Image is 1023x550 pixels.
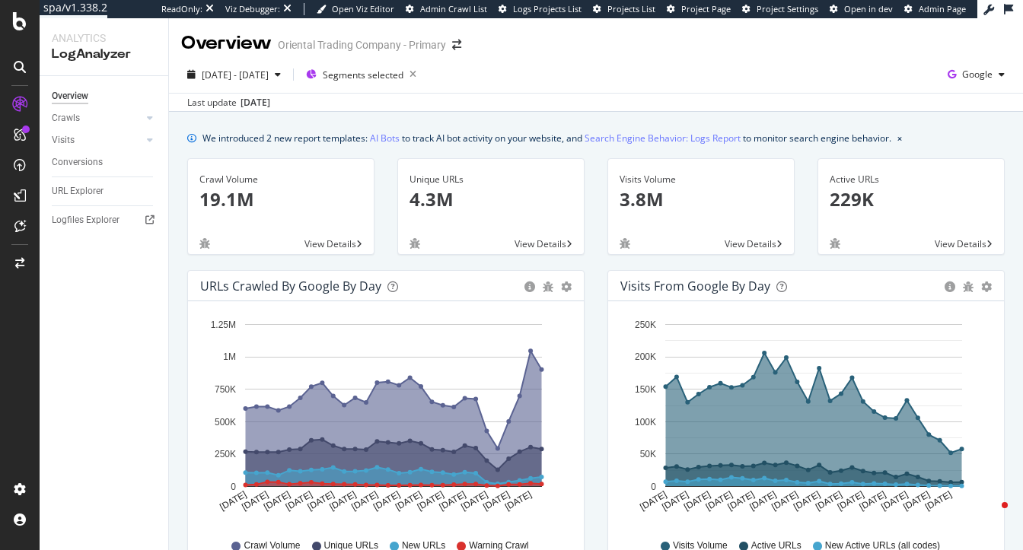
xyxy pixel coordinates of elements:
iframe: Intercom live chat [971,498,1008,535]
a: Open Viz Editor [317,3,394,15]
a: URL Explorer [52,183,158,199]
span: Project Page [681,3,731,14]
text: [DATE] [923,489,954,513]
button: close banner [894,127,906,149]
text: [DATE] [858,489,888,513]
text: [DATE] [349,489,380,513]
text: [DATE] [416,489,446,513]
div: Visits [52,132,75,148]
span: View Details [725,237,776,250]
div: bug [830,238,840,249]
text: [DATE] [638,489,668,513]
span: Open Viz Editor [332,3,394,14]
div: Logfiles Explorer [52,212,120,228]
div: bug [543,281,553,292]
a: Project Settings [742,3,818,15]
text: [DATE] [481,489,511,513]
text: [DATE] [284,489,314,513]
span: Projects List [607,3,655,14]
text: 250K [635,320,656,330]
div: Visits Volume [620,173,782,186]
div: [DATE] [241,96,270,110]
text: [DATE] [327,489,358,513]
a: Admin Crawl List [406,3,487,15]
a: Logs Projects List [499,3,582,15]
text: [DATE] [503,489,534,513]
text: 250K [215,449,236,459]
div: circle-info [945,281,955,292]
p: 19.1M [199,186,362,212]
span: View Details [935,237,986,250]
p: 229K [830,186,993,212]
div: Unique URLs [410,173,572,186]
a: Projects List [593,3,655,15]
svg: A chart. [200,313,572,525]
text: [DATE] [438,489,468,513]
div: bug [963,281,974,292]
div: URL Explorer [52,183,104,199]
text: 150K [635,384,656,395]
text: [DATE] [218,489,248,513]
text: 0 [651,482,656,492]
text: [DATE] [306,489,336,513]
p: 3.8M [620,186,782,212]
div: LogAnalyzer [52,46,156,63]
a: Conversions [52,154,158,170]
span: [DATE] - [DATE] [202,68,269,81]
a: Project Page [667,3,731,15]
div: Crawl Volume [199,173,362,186]
div: Crawls [52,110,80,126]
a: Open in dev [830,3,893,15]
div: gear [981,281,992,292]
div: Analytics [52,30,156,46]
span: Admin Page [919,3,966,14]
div: arrow-right-arrow-left [452,40,461,50]
div: info banner [187,130,1005,146]
span: View Details [304,237,356,250]
p: 4.3M [410,186,572,212]
text: [DATE] [371,489,402,513]
div: bug [410,238,420,249]
text: [DATE] [747,489,778,513]
text: [DATE] [682,489,712,513]
div: Overview [181,30,272,56]
div: Active URLs [830,173,993,186]
text: [DATE] [901,489,932,513]
text: [DATE] [240,489,270,513]
a: Crawls [52,110,142,126]
text: 1M [223,352,236,363]
div: Conversions [52,154,103,170]
text: [DATE] [726,489,757,513]
text: [DATE] [814,489,844,513]
span: Google [962,68,993,81]
div: URLs Crawled by Google by day [200,278,381,294]
a: Visits [52,132,142,148]
span: Open in dev [844,3,893,14]
text: [DATE] [879,489,910,513]
text: 0 [231,482,236,492]
div: gear [561,281,572,292]
a: Overview [52,88,158,104]
a: Admin Page [904,3,966,15]
a: Search Engine Behavior: Logs Report [585,130,741,146]
text: [DATE] [459,489,489,513]
a: Logfiles Explorer [52,212,158,228]
span: View Details [515,237,566,250]
text: 100K [635,417,656,428]
button: Google [942,62,1011,87]
text: 50K [640,449,656,459]
div: circle-info [524,281,535,292]
text: [DATE] [770,489,800,513]
a: AI Bots [370,130,400,146]
div: Oriental Trading Company - Primary [278,37,446,52]
button: Segments selected [300,62,422,87]
svg: A chart. [620,313,992,525]
span: Project Settings [757,3,818,14]
text: [DATE] [660,489,690,513]
text: 500K [215,417,236,428]
div: Viz Debugger: [225,3,280,15]
text: [DATE] [836,489,866,513]
div: Overview [52,88,88,104]
div: bug [199,238,210,249]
